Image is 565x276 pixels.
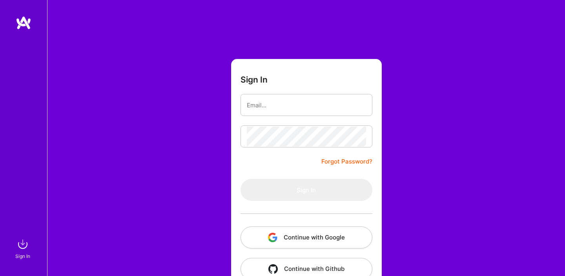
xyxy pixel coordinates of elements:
button: Continue with Google [241,226,372,248]
a: Forgot Password? [321,157,372,166]
a: sign inSign In [16,236,31,260]
img: sign in [15,236,31,252]
h3: Sign In [241,75,268,85]
img: icon [268,264,278,274]
img: icon [268,233,277,242]
img: logo [16,16,31,30]
button: Sign In [241,179,372,201]
input: Email... [247,95,366,115]
div: Sign In [15,252,30,260]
